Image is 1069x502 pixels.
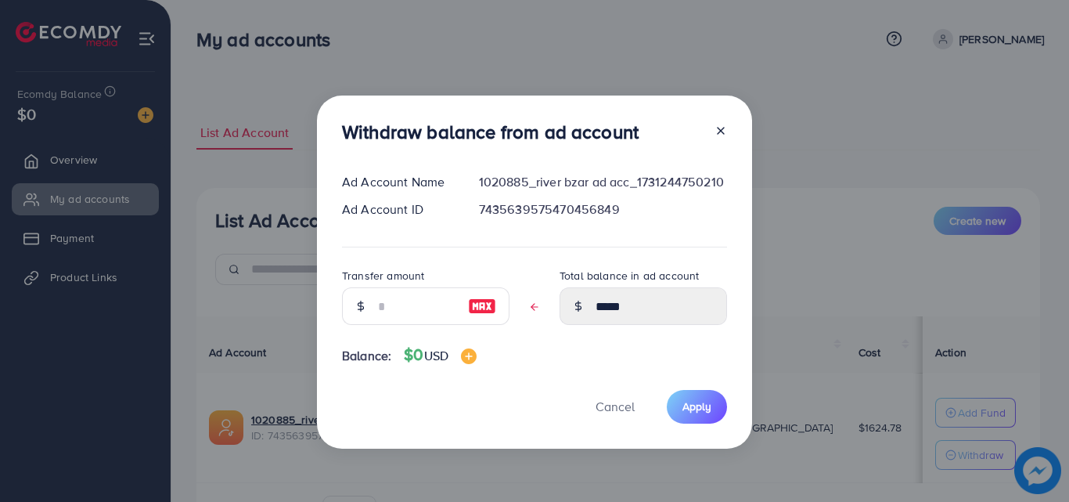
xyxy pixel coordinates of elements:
span: Balance: [342,347,391,365]
span: Apply [682,399,711,414]
button: Apply [667,390,727,424]
div: 7435639575470456849 [466,200,740,218]
span: Cancel [596,398,635,415]
span: USD [424,347,448,364]
label: Transfer amount [342,268,424,284]
h3: Withdraw balance from ad account [342,121,639,143]
label: Total balance in ad account [560,268,699,284]
div: Ad Account ID [329,200,466,218]
button: Cancel [576,390,654,424]
div: 1020885_river bzar ad acc_1731244750210 [466,173,740,191]
img: image [468,297,496,316]
img: image [461,349,477,364]
div: Ad Account Name [329,173,466,191]
h4: $0 [404,345,477,365]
